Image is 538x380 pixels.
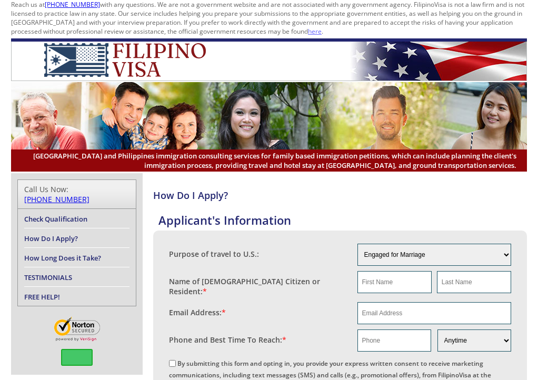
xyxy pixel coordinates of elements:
a: [PHONE_NUMBER] [24,194,89,204]
h4: Applicant's Information [158,212,527,228]
a: How Long Does it Take? [24,253,101,263]
label: Purpose of travel to U.S.: [169,249,259,259]
h4: How Do I Apply? [153,189,527,202]
label: Email Address: [169,307,226,317]
select: Phone and Best Reach Time are required. [437,329,511,352]
a: Check Qualification [24,214,87,224]
label: Phone and Best Time To Reach: [169,335,286,345]
label: Name of [DEMOGRAPHIC_DATA] Citizen or Resident: [169,276,347,296]
div: Call Us Now: [24,184,129,204]
a: TESTIMONIALS [24,273,72,282]
input: Last Name [437,271,511,293]
input: Email Address [357,302,512,324]
a: FREE HELP! [24,292,60,302]
input: Phone [357,329,431,352]
input: By submitting this form and opting in, you provide your express written consent to receive market... [169,360,176,367]
span: [GEOGRAPHIC_DATA] and Philippines immigration consulting services for family based immigration pe... [22,151,516,170]
a: here [308,27,322,36]
a: How Do I Apply? [24,234,78,243]
input: First Name [357,271,432,293]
